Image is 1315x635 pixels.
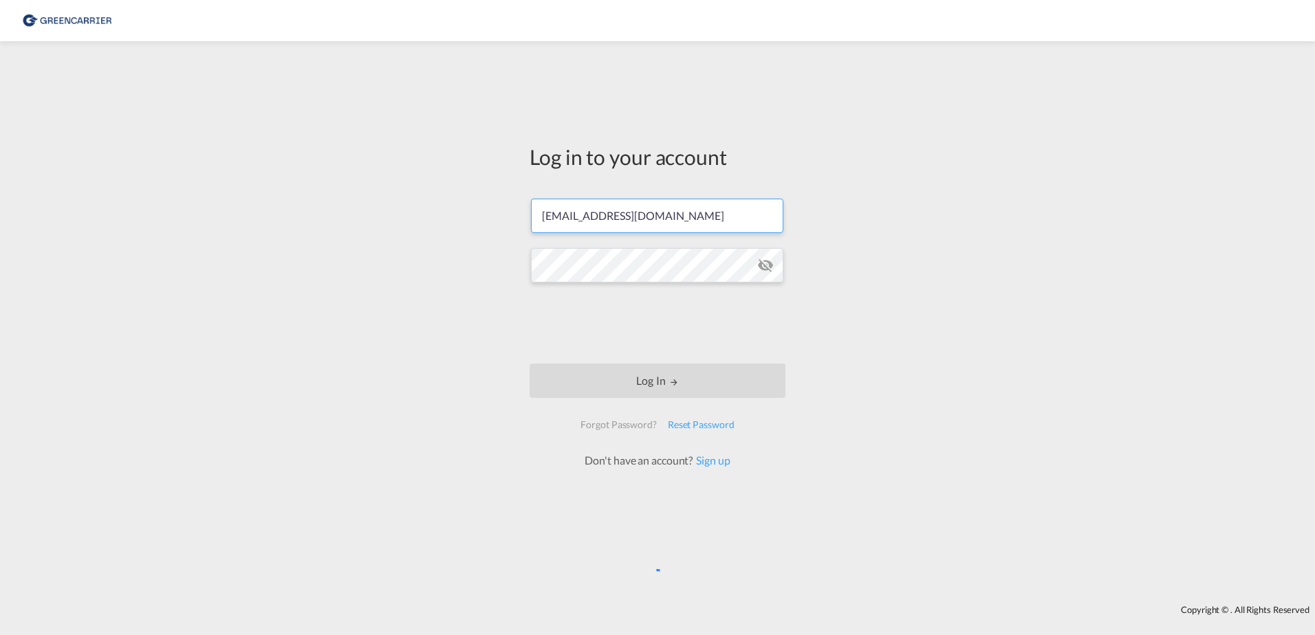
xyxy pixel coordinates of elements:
[21,5,113,36] img: 8cf206808afe11efa76fcd1e3d746489.png
[693,454,730,467] a: Sign up
[569,453,745,468] div: Don't have an account?
[531,199,783,233] input: Enter email/phone number
[553,296,762,350] iframe: reCAPTCHA
[530,364,785,398] button: LOGIN
[757,257,774,274] md-icon: icon-eye-off
[662,412,740,437] div: Reset Password
[575,412,662,437] div: Forgot Password?
[530,142,785,171] div: Log in to your account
